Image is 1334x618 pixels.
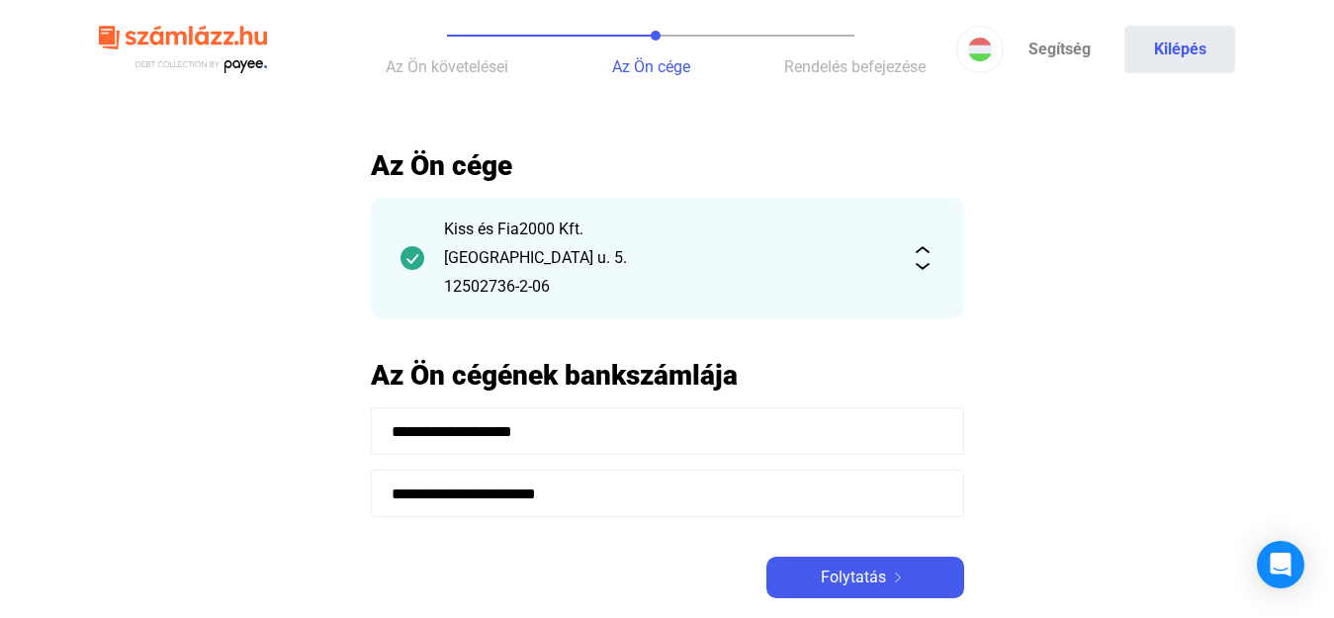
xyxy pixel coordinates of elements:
h2: Az Ön cége [371,148,964,183]
img: checkmark-darker-green-circle [400,246,424,270]
button: Kilépés [1124,26,1235,73]
button: HU [956,26,1004,73]
div: Kiss és Fia2000 Kft. [444,218,891,241]
img: szamlazzhu-logo [99,18,267,82]
span: Folytatás [821,566,886,589]
a: Segítség [1004,26,1114,73]
div: Open Intercom Messenger [1257,541,1304,588]
img: HU [968,38,992,61]
span: Rendelés befejezése [784,57,926,76]
img: expand [911,246,934,270]
img: arrow-right-white [886,573,910,582]
span: Az Ön követelései [386,57,508,76]
span: Az Ön cége [612,57,690,76]
div: 12502736-2-06 [444,275,891,299]
button: Folytatásarrow-right-white [766,557,964,598]
h2: Az Ön cégének bankszámlája [371,358,964,393]
div: [GEOGRAPHIC_DATA] u. 5. [444,246,891,270]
